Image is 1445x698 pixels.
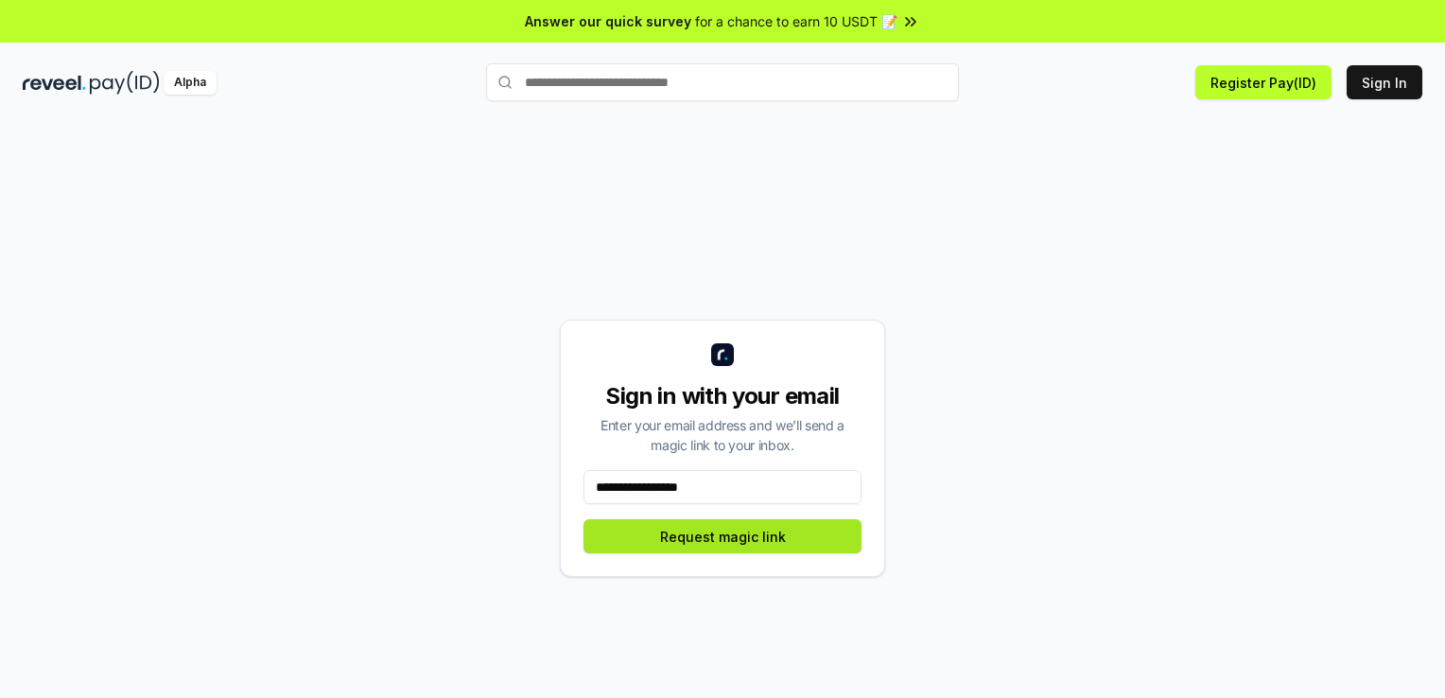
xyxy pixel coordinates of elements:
[583,415,862,455] div: Enter your email address and we’ll send a magic link to your inbox.
[583,381,862,411] div: Sign in with your email
[1347,65,1422,99] button: Sign In
[23,71,86,95] img: reveel_dark
[695,11,897,31] span: for a chance to earn 10 USDT 📝
[164,71,217,95] div: Alpha
[525,11,691,31] span: Answer our quick survey
[90,71,160,95] img: pay_id
[711,343,734,366] img: logo_small
[583,519,862,553] button: Request magic link
[1195,65,1332,99] button: Register Pay(ID)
